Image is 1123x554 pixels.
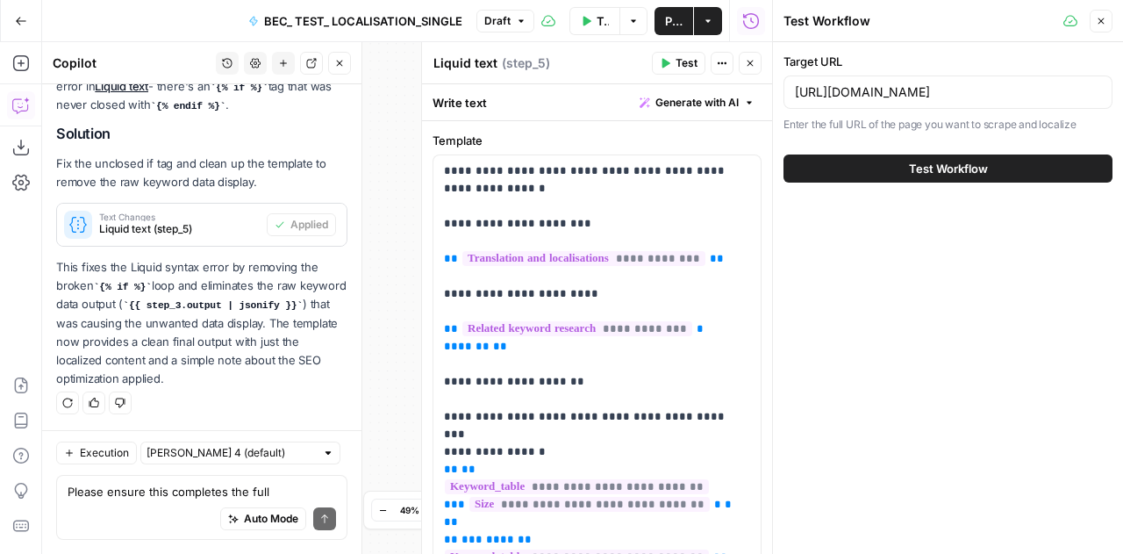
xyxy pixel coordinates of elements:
[795,83,1101,101] input: https://www.sage.com/en-gb/blog/example-article/
[502,54,550,72] span: ( step_5 )
[56,59,347,115] p: Looking at the execution logs, there's a Liquid syntax error in - there's an tag that was never c...
[220,507,306,530] button: Auto Mode
[56,126,347,142] h2: Solution
[652,52,705,75] button: Test
[150,101,225,112] code: {% endif %}
[267,213,336,236] button: Applied
[290,217,328,233] span: Applied
[123,300,303,311] code: {{ step_3.output | jsonify }}
[569,7,619,35] button: Test Workflow
[94,282,152,292] code: {% if %}
[210,83,268,93] code: {% if %}
[665,12,683,30] span: Publish
[433,54,497,72] textarea: Liquid text
[909,160,988,177] span: Test Workflow
[56,442,137,464] button: Execution
[244,511,298,527] span: Auto Mode
[676,55,697,71] span: Test
[433,132,762,149] label: Template
[400,503,419,517] span: 49%
[95,79,148,93] a: Liquid text
[238,7,473,35] button: BEC_ TEST_ LOCALISATION_SINGLE
[484,13,511,29] span: Draft
[783,116,1112,133] p: Enter the full URL of the page you want to scrape and localize
[99,221,260,237] span: Liquid text (step_5)
[53,54,211,72] div: Copilot
[597,12,609,30] span: Test Workflow
[56,258,347,389] p: This fixes the Liquid syntax error by removing the broken loop and eliminates the raw keyword dat...
[264,12,462,30] span: BEC_ TEST_ LOCALISATION_SINGLE
[655,95,739,111] span: Generate with AI
[422,84,772,120] div: Write text
[80,445,129,461] span: Execution
[633,91,762,114] button: Generate with AI
[99,212,260,221] span: Text Changes
[783,155,1112,183] button: Test Workflow
[147,444,315,462] input: Claude Sonnet 4 (default)
[56,155,347,191] p: Fix the unclosed if tag and clean up the template to remove the raw keyword data display.
[783,53,1112,70] label: Target URL
[476,10,534,32] button: Draft
[654,7,693,35] button: Publish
